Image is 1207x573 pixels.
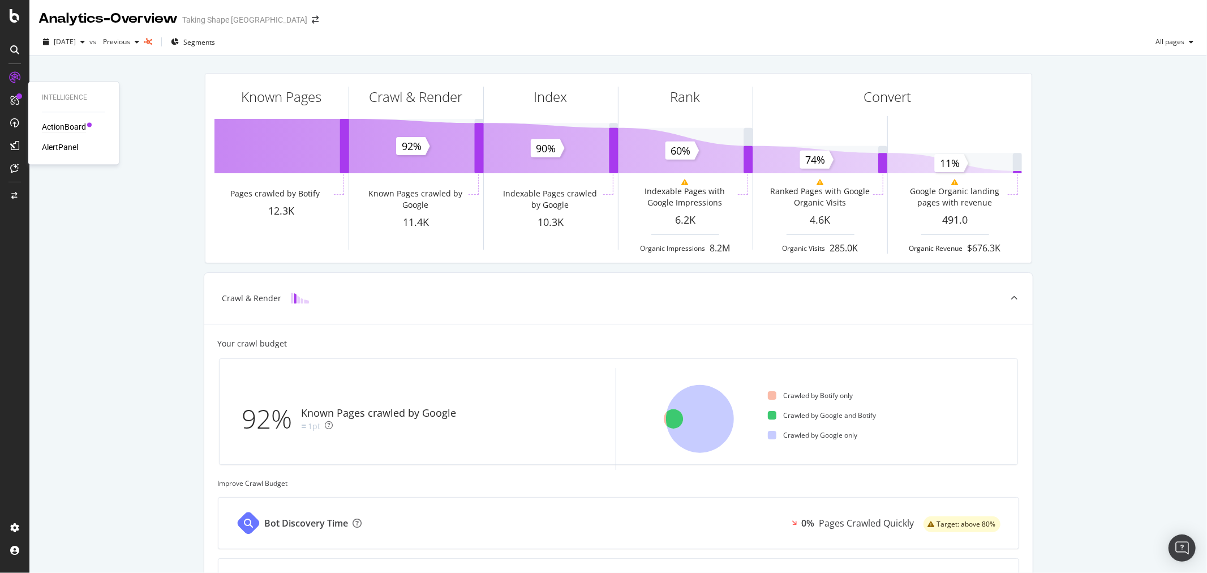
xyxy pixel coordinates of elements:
div: Crawled by Botify only [768,391,853,400]
button: [DATE] [38,33,89,51]
div: Improve Crawl Budget [218,478,1019,488]
span: vs [89,37,98,46]
div: Rank [671,87,701,106]
div: 11.4K [349,215,483,230]
a: ActionBoard [42,122,86,133]
button: Segments [166,33,220,51]
div: Crawl & Render [370,87,463,106]
a: AlertPanel [42,142,78,153]
div: Crawled by Google and Botify [768,410,876,420]
button: All pages [1151,33,1198,51]
div: Known Pages crawled by Google [302,406,457,421]
div: arrow-right-arrow-left [312,16,319,24]
div: Bot Discovery Time [265,517,349,530]
div: Crawled by Google only [768,430,857,440]
div: warning label [923,516,1000,532]
div: Your crawl budget [218,338,287,349]
div: 6.2K [618,213,753,228]
img: block-icon [291,293,309,303]
div: 12.3K [214,204,349,219]
div: Crawl & Render [222,293,282,304]
span: Previous [98,37,130,46]
div: 0% [802,517,815,530]
a: Bot Discovery Time0%Pages Crawled Quicklywarning label [218,497,1019,549]
div: Open Intercom Messenger [1169,534,1196,562]
div: Organic Impressions [641,243,706,253]
div: 1pt [308,421,321,432]
div: Pages Crawled Quickly [819,517,914,530]
div: Intelligence [42,93,105,102]
button: Previous [98,33,144,51]
img: Equal [302,425,306,428]
div: Indexable Pages with Google Impressions [634,186,736,208]
div: Indexable Pages crawled by Google [500,188,601,211]
div: Taking Shape [GEOGRAPHIC_DATA] [182,14,307,25]
span: 2025 Sep. 16th [54,37,76,46]
span: Target: above 80% [937,521,996,528]
div: 10.3K [484,215,618,230]
div: Known Pages [241,87,321,106]
div: Known Pages crawled by Google [365,188,466,211]
span: Segments [183,37,215,47]
span: All pages [1151,37,1184,46]
div: Index [534,87,568,106]
div: Analytics - Overview [38,9,178,28]
div: 92% [242,400,302,438]
div: 8.2M [710,242,731,255]
div: Pages crawled by Botify [230,188,320,199]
